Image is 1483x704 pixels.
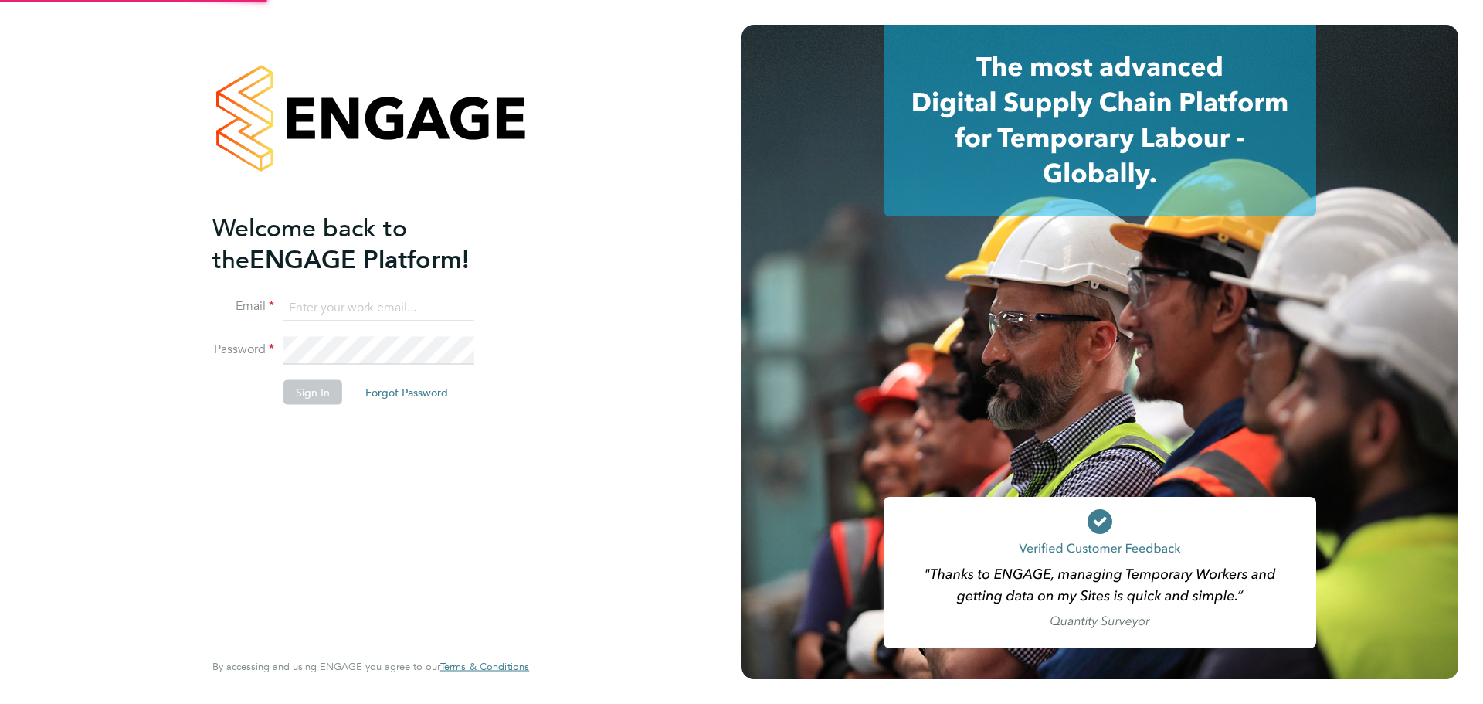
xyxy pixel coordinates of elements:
span: Welcome back to the [212,213,407,274]
span: By accessing and using ENGAGE you agree to our [212,660,529,673]
label: Email [212,298,274,315]
input: Enter your work email... [283,294,474,321]
label: Password [212,342,274,358]
button: Forgot Password [353,380,460,405]
a: Terms & Conditions [440,661,529,673]
h2: ENGAGE Platform! [212,212,514,275]
button: Sign In [283,380,342,405]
